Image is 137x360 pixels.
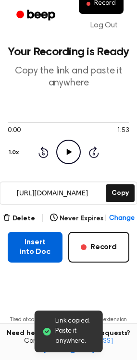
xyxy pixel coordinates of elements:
[10,6,64,25] a: Beep
[8,46,129,58] h1: Your Recording is Ready
[68,232,129,263] button: Record
[3,214,35,224] button: Delete
[6,337,131,354] span: Contact us
[109,214,134,224] span: Change
[106,184,134,202] button: Copy
[81,14,127,37] a: Log Out
[105,214,107,224] span: |
[8,65,129,89] p: Copy the link and paste it anywhere
[55,316,95,347] span: Link copied. Paste it anywhere.
[50,214,135,224] button: Never Expires|Change
[8,144,22,161] button: 1.0x
[43,338,113,353] a: [EMAIL_ADDRESS][DOMAIN_NAME]
[8,316,129,331] p: Tired of copying and pasting? Use the extension to automatically insert your recordings.
[117,126,129,136] span: 1:53
[41,213,44,224] span: |
[8,232,62,263] button: Insert into Doc
[8,126,20,136] span: 0:00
